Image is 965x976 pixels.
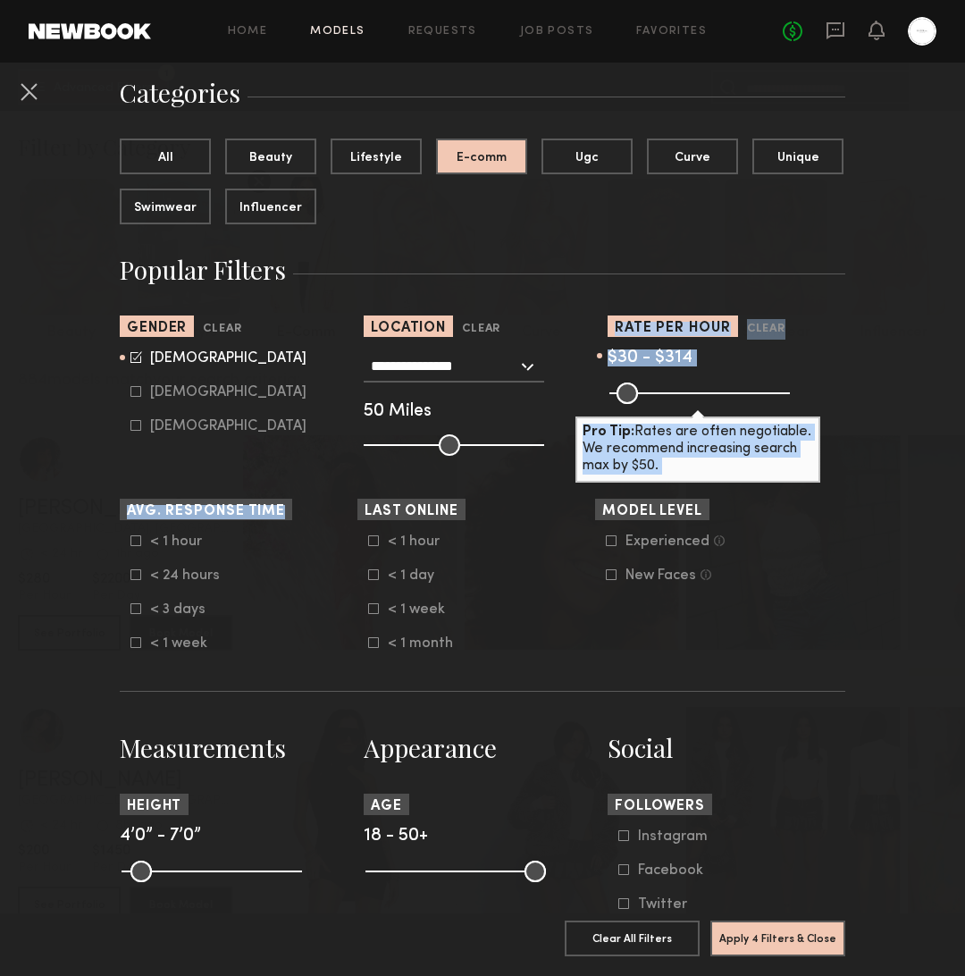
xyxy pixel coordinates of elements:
h3: Popular Filters [120,253,845,287]
a: Home [228,26,268,38]
div: New Faces [625,570,696,581]
div: < 1 hour [388,536,457,547]
h3: Social [608,731,845,765]
div: < 24 hours [150,570,220,581]
div: < 1 week [150,638,220,649]
div: < 1 day [388,570,457,581]
div: [DEMOGRAPHIC_DATA] [150,353,306,364]
h3: Categories [120,76,845,110]
button: Influencer [225,189,316,224]
button: Unique [752,139,843,174]
span: Age [371,800,402,813]
button: Clear All Filters [565,921,700,956]
span: Avg. Response Time [127,505,285,518]
h3: Appearance [364,731,601,765]
div: < 1 month [388,638,457,649]
div: Instagram [638,831,708,842]
button: Lifestyle [331,139,422,174]
div: < 3 days [150,604,220,615]
b: Pro Tip: [583,425,634,439]
div: Twitter [638,899,708,910]
span: Gender [127,322,187,335]
common-close-button: Cancel [14,77,43,109]
div: [DEMOGRAPHIC_DATA] [150,387,306,398]
span: $30 - $314 [608,349,692,366]
button: Curve [647,139,738,174]
div: [DEMOGRAPHIC_DATA] [150,421,306,432]
a: Requests [408,26,477,38]
button: Clear [747,319,785,340]
span: Last Online [365,505,458,518]
button: Clear [462,319,500,340]
h3: Measurements [120,731,357,765]
div: < 1 hour [150,536,220,547]
button: Ugc [541,139,633,174]
span: Followers [615,800,705,813]
button: Apply 4 Filters & Close [710,921,845,956]
span: Height [127,800,181,813]
span: Location [371,322,446,335]
span: 4’0” - 7’0” [120,828,201,845]
div: < 1 week [388,604,457,615]
span: Model Level [602,505,702,518]
button: E-comm [436,139,527,174]
span: 18 - 50+ [364,828,428,845]
div: Facebook [638,865,708,876]
div: Experienced [625,536,709,547]
button: Cancel [14,77,43,105]
a: Models [310,26,365,38]
button: Clear [203,319,241,340]
span: Rate per Hour [615,322,731,335]
a: Job Posts [520,26,594,38]
a: Favorites [636,26,707,38]
button: All [120,139,211,174]
button: Beauty [225,139,316,174]
div: Rates are often negotiable. We recommend increasing search max by $50. [575,416,820,483]
div: 50 Miles [364,404,601,420]
button: Swimwear [120,189,211,224]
